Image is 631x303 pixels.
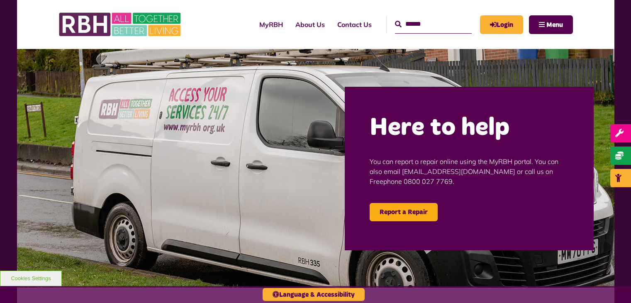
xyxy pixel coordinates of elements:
button: Language & Accessibility [263,288,365,301]
p: You can report a repair online using the MyRBH portal. You can also email [EMAIL_ADDRESS][DOMAIN_... [370,144,569,199]
img: Repairs 6 [17,49,614,288]
a: Contact Us [331,13,378,36]
a: MyRBH [480,15,523,34]
h2: Here to help [370,112,569,144]
a: MyRBH [253,13,289,36]
a: About Us [289,13,331,36]
img: RBH [58,8,183,41]
a: Report a Repair [370,203,438,221]
button: Navigation [529,15,573,34]
span: Menu [546,22,563,28]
